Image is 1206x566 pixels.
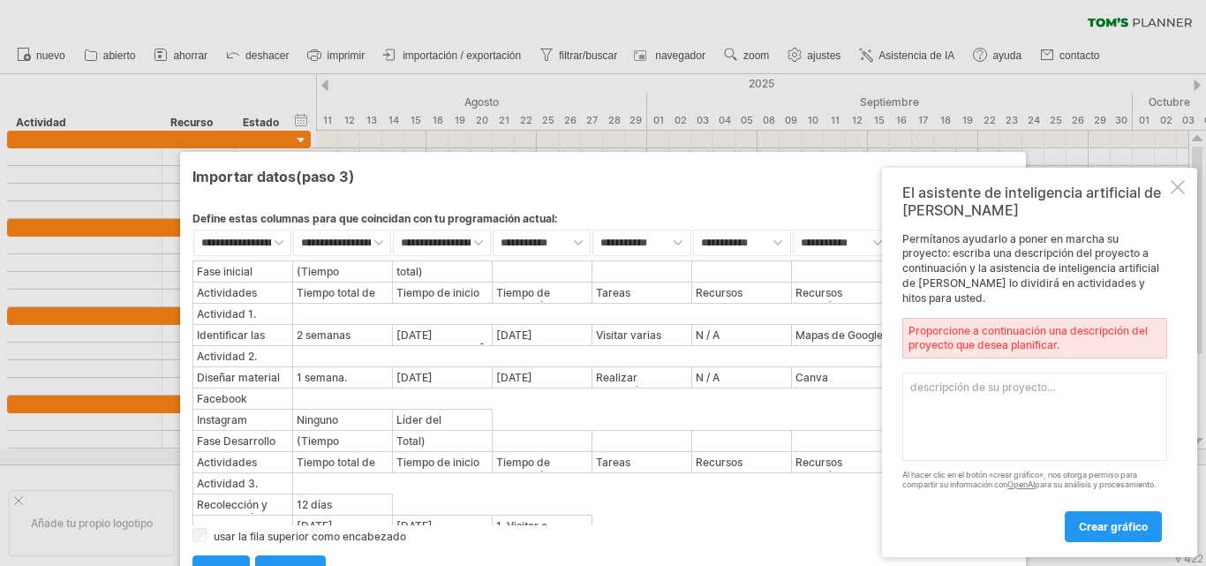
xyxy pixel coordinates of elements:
[1079,520,1148,533] font: crear gráfico
[795,286,859,313] font: Recursos tecnológicos
[696,456,749,482] font: Recursos materiales
[396,519,433,532] font: [DATE]
[197,286,257,299] font: Actividades
[496,286,550,313] font: Tiempo de conclusión
[297,328,350,342] font: 2 semanas
[297,286,375,313] font: Tiempo total de actividad
[297,371,347,384] font: 1 semana.
[296,168,355,185] font: (paso 3)
[696,286,749,313] font: Recursos materiales
[396,265,423,278] font: total)
[596,371,673,437] font: Realizar infografías llamativas para compartir en redes sociales.
[197,413,247,426] font: Instagram
[596,456,630,469] font: Tareas
[496,456,550,482] font: Tiempo de conclusión
[297,434,339,448] font: (Tiempo
[496,371,532,384] font: [DATE]
[1065,511,1162,542] a: crear gráfico
[396,413,444,440] font: Líder del proyecto.
[795,456,859,482] font: Recursos tecnológicos
[197,350,257,363] font: Actividad 2.
[297,519,333,532] font: [DATE]
[596,328,684,368] font: Visitar varias zonas que suelen acumular basura.
[197,477,258,490] font: Actividad 3.
[197,307,256,321] font: Actividad 1.
[795,371,828,384] font: Canva
[297,265,339,278] font: (Tiempo
[596,286,630,299] font: Tareas
[192,168,296,185] font: Importar datos
[297,413,338,426] font: Ninguno
[696,371,720,384] font: N / A
[396,371,433,384] font: [DATE]
[795,328,886,342] font: Mapas de Google.
[908,324,1148,351] font: Proporcione a continuación una descripción del proyecto que desea planificar.
[197,498,276,538] font: Recolección y restauración de contenedores.
[396,328,485,355] font: [DATE][PERSON_NAME]
[197,456,257,469] font: Actividades
[297,498,332,511] font: 12 días
[902,470,1137,489] font: Al hacer clic en el botón «crear gráfico», nos otorga permiso para compartir su información con
[396,434,426,448] font: Total)
[396,456,479,469] font: Tiempo de inicio
[192,212,558,225] font: Define estas columnas para que coincidan con tu programación actual:
[902,232,1159,305] font: Permítanos ayudarlo a poner en marcha su proyecto: escriba una descripción del proyecto a continu...
[297,456,375,482] font: Tiempo total de actividad
[214,530,406,543] font: usar la fila superior como encabezado
[1007,479,1035,489] a: OpenAI
[197,434,275,448] font: Fase Desarrollo
[197,392,247,405] font: Facebook
[496,328,532,342] font: [DATE]
[902,184,1161,219] font: El asistente de inteligencia artificial de [PERSON_NAME]
[197,328,283,395] font: Identificar las zonas que sean más propensas a una acumulación de basura.
[396,286,479,299] font: Tiempo de inicio
[197,265,253,278] font: Fase inicial
[197,371,280,424] font: Diseñar material visual para compartir en redes sociales.
[696,328,720,342] font: N / A
[1035,479,1157,489] font: para su análisis y procesamiento.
